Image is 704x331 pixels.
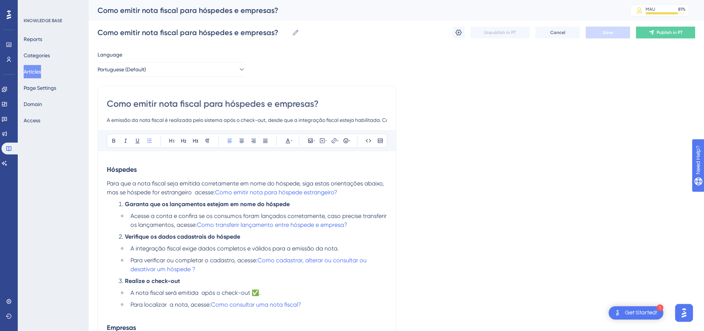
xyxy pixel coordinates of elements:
div: Open Get Started! checklist, remaining modules: 1 [609,306,663,320]
button: Categories [24,49,50,62]
button: Cancel [535,27,580,38]
div: KNOWLEDGE BASE [24,18,62,24]
button: Reports [24,33,42,46]
input: Article Description [107,116,387,124]
button: Save [586,27,630,38]
span: A nota fiscal será emitida após o check-out ✅. [130,289,261,296]
button: Publish in PT [636,27,695,38]
span: Language [98,50,122,59]
span: Cancel [550,30,565,35]
strong: Verifique os dados cadastrais do hóspede [125,233,240,240]
button: Articles [24,65,41,78]
span: Publish in PT [657,30,683,35]
span: Para localizar a nota, acesse: [130,301,211,308]
a: Como emitir nota para hóspede estrangeiro? [215,189,337,196]
a: Como consultar uma nota fiscal? [211,301,301,308]
strong: Garanta que os lançamentos estejam em nome do hóspede [125,201,290,208]
strong: Realize o check-out [125,277,180,284]
button: Unpublish in PT [470,27,530,38]
span: Para que a nota fiscal seja emitida corretamente em nome do hóspede, siga estas orientações abaix... [107,180,385,196]
div: Get Started! [625,309,657,317]
input: Article Name [98,27,289,38]
span: Acesse a conta e confira se os consumos foram lançados corretamente, caso precise transferir os l... [130,212,388,228]
a: Como transferir lançamento entre hóspede e empresa? [197,221,347,228]
button: Access [24,114,40,127]
input: Article Title [107,98,387,110]
div: 81 % [678,6,686,12]
button: Domain [24,98,42,111]
strong: Hóspedes [107,165,137,174]
span: A integração fiscal exige dados completos e válidos para a emissão da nota. [130,245,339,252]
iframe: UserGuiding AI Assistant Launcher [673,302,695,324]
div: MAU [646,6,655,12]
div: 1 [657,304,663,311]
span: Portuguese (Default) [98,65,146,74]
span: Para verificar ou completar o cadastro, acesse: [130,257,258,264]
span: Save [603,30,613,35]
span: Need Help? [17,2,46,11]
div: Como emitir nota fiscal para hóspedes e empresas? [98,5,612,16]
span: Unpublish in PT [484,30,516,35]
button: Portuguese (Default) [98,62,245,77]
img: launcher-image-alternative-text [613,308,622,317]
button: Page Settings [24,81,56,95]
